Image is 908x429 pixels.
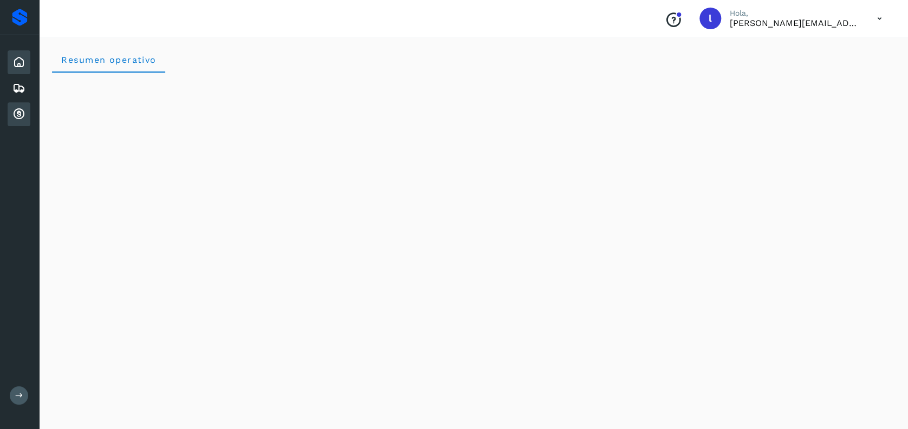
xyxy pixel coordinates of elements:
div: Embarques [8,76,30,100]
div: Inicio [8,50,30,74]
p: lorena.rojo@serviciosatc.com.mx [730,18,860,28]
p: Hola, [730,9,860,18]
div: Cuentas por cobrar [8,102,30,126]
span: Resumen operativo [61,55,157,65]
